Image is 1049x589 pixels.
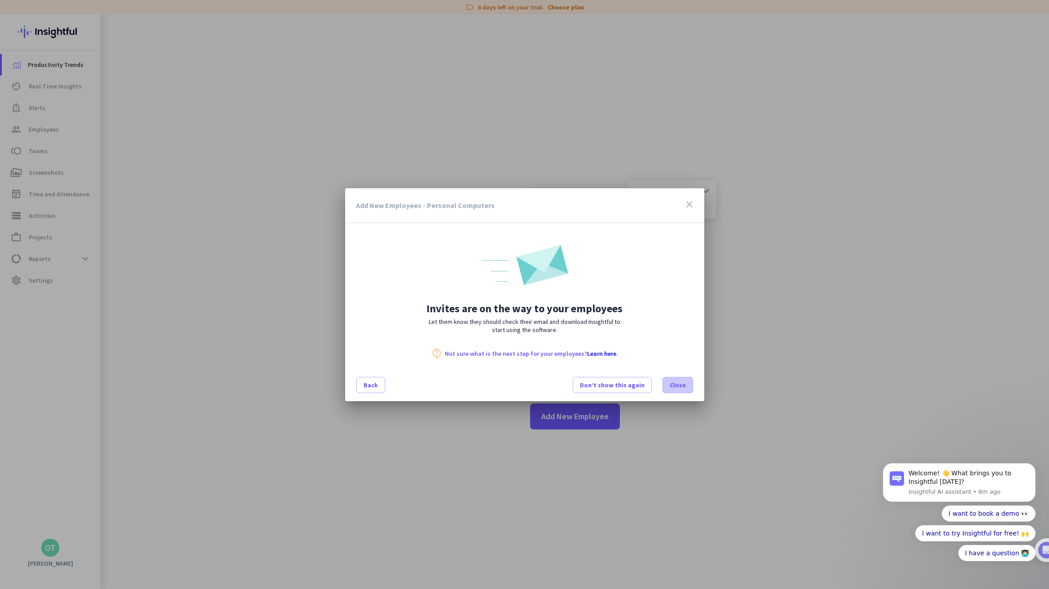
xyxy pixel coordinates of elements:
span: Back [364,381,378,390]
button: Don’t show this again [573,377,652,393]
button: Back [356,377,385,393]
a: Learn here [587,350,616,358]
p: Not sure what is the next step for your employees? . [445,350,618,357]
span: Close [670,381,686,390]
span: Don’t show this again [580,381,645,390]
i: contact_support [431,348,442,359]
p: Let them know they should check their email and download Insightful to start using the software. [345,318,704,334]
iframe: Intercom notifications message [869,455,1049,567]
h2: Invites are on the way to your employees [345,303,704,314]
button: Close [663,377,693,393]
h3: Add New Employees - Personal Computers [356,202,495,209]
img: onway [481,245,568,285]
i: close [684,199,695,210]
